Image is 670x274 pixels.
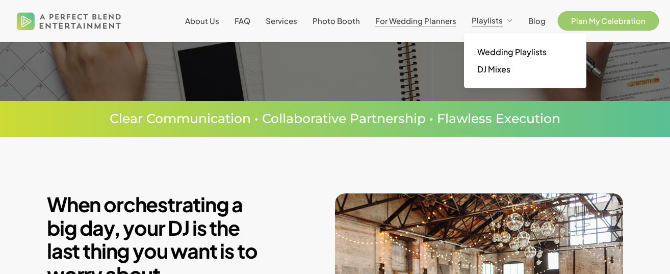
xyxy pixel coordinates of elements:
a: Wedding Playlists [474,43,576,61]
img: A Perfect Blend Entertainment [14,4,124,38]
span: Wedding Playlists [477,46,547,57]
span: Blog [528,16,546,26]
a: For Wedding Planners [375,17,456,25]
span: FAQ [235,16,250,26]
span: Services [266,16,297,26]
span: About Us [185,16,219,26]
a: Services [266,17,297,25]
span: Photo Booth [313,16,360,26]
span: Playlists [472,15,503,25]
a: FAQ [235,17,250,25]
p: Clear Communication • Collaborative Partnership • Flawless Execution [31,112,639,125]
a: Plan My Celebration [561,17,656,25]
a: About Us [185,17,219,25]
a: Playlists [472,16,513,26]
a: Blog [528,17,546,25]
a: Photo Booth [313,17,360,25]
span: DJ Mixes [477,64,510,74]
a: DJ Mixes [474,61,576,78]
span: For Wedding Planners [375,16,456,26]
span: Plan My Celebration [571,16,646,26]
